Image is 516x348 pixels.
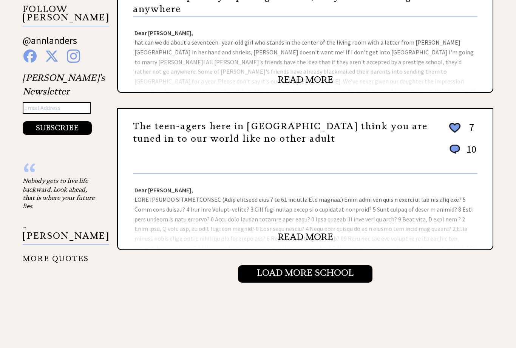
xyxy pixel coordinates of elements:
img: x%20blue.png [45,49,59,63]
div: “ [23,169,98,176]
button: SUBSCRIBE [23,121,92,135]
div: LORE IPSUMDO SITAMETCONSEC (Adip elitsedd eius 7 te 61 inc utla Etd magnaa.) Enim admi ven quis n... [118,174,493,249]
div: Nobody gets to live life backward. Look ahead, that is where your future lies. [23,176,98,210]
a: READ MORE [278,231,333,243]
a: @annlanders [23,34,77,54]
p: - [PERSON_NAME] [23,223,109,245]
div: [PERSON_NAME]'s Newsletter [23,71,105,135]
a: The teen-agers here in [GEOGRAPHIC_DATA] think you are tuned in to our world like no other adult [133,121,428,145]
p: FOLLOW [PERSON_NAME] [23,5,109,26]
strong: Dear [PERSON_NAME], [134,29,193,37]
a: MORE QUOTES [23,248,89,263]
td: 10 [463,143,477,163]
img: facebook%20blue.png [23,49,37,63]
input: Email Address [23,102,91,114]
img: heart_outline%202.png [448,121,462,135]
td: 7 [463,121,477,142]
img: instagram%20blue.png [67,49,80,63]
a: READ MORE [278,74,333,85]
div: hat can we do about a seventeen- year-old girl who stands in the center of the living room with a... [118,17,493,92]
strong: Dear [PERSON_NAME], [134,186,193,194]
img: message_round%201.png [448,143,462,155]
input: Load More School [238,265,372,283]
